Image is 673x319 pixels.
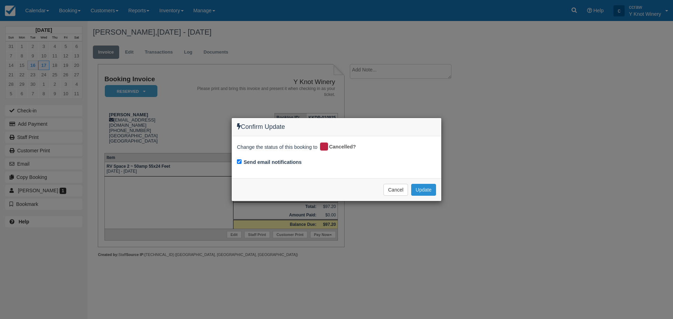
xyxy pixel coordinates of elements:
span: Change the status of this booking to [237,144,318,153]
h4: Confirm Update [237,123,436,131]
button: Cancel [383,184,408,196]
div: Cancelled? [319,141,361,153]
button: Update [411,184,436,196]
label: Send email notifications [244,159,302,166]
